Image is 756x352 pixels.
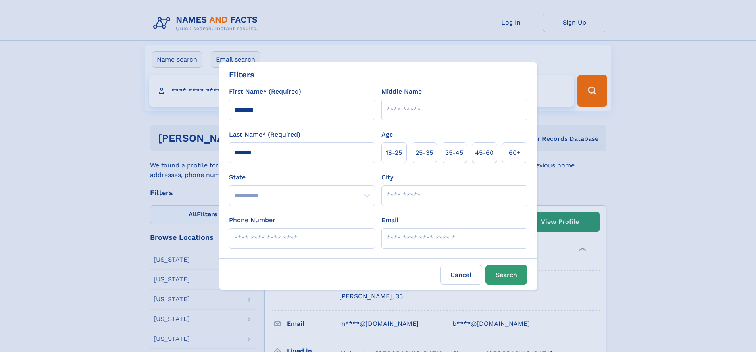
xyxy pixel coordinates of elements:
[509,148,521,158] span: 60+
[381,215,398,225] label: Email
[381,87,422,96] label: Middle Name
[229,215,275,225] label: Phone Number
[229,173,375,182] label: State
[386,148,402,158] span: 18‑25
[229,130,300,139] label: Last Name* (Required)
[445,148,463,158] span: 35‑45
[475,148,494,158] span: 45‑60
[381,130,393,139] label: Age
[229,69,254,81] div: Filters
[229,87,301,96] label: First Name* (Required)
[485,265,527,285] button: Search
[440,265,482,285] label: Cancel
[381,173,393,182] label: City
[416,148,433,158] span: 25‑35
